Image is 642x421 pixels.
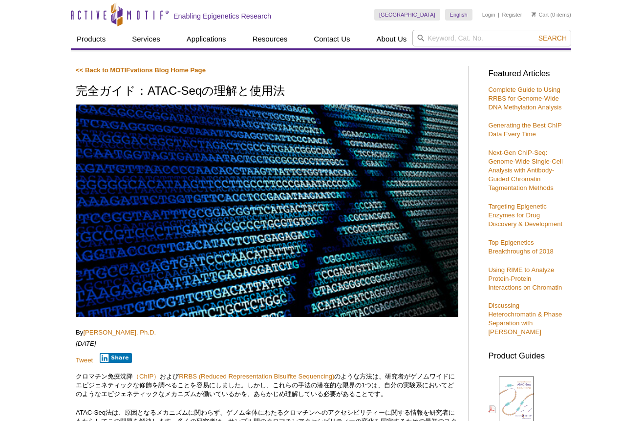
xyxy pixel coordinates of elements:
[76,105,458,317] img: ATAC-Seq
[502,11,522,18] a: Register
[76,340,96,347] em: [DATE]
[532,12,536,17] img: Your Cart
[181,30,232,48] a: Applications
[488,266,562,291] a: Using RIME to Analyze Protein-Protein Interactions on Chromatin
[100,353,132,363] button: Share
[532,11,549,18] a: Cart
[126,30,166,48] a: Services
[71,30,111,48] a: Products
[488,302,562,336] a: Discussing Heterochromatin & Phase Separation with [PERSON_NAME]
[76,328,458,337] p: By
[488,70,566,78] h3: Featured Articles
[133,373,160,380] a: （ChIP）
[482,11,495,18] a: Login
[173,12,271,21] h2: Enabling Epigenetics Research
[488,203,562,228] a: Targeting Epigenetic Enzymes for Drug Discovery & Development
[488,122,561,138] a: Generating the Best ChIP Data Every Time
[445,9,472,21] a: English
[179,373,334,380] a: RRBS (Reduced Representation Bisulfite Sequencing)
[488,346,566,360] h3: Product Guides
[488,86,561,111] a: Complete Guide to Using RRBS for Genome-Wide DNA Methylation Analysis
[488,239,553,255] a: Top Epigenetics Breakthroughs of 2018
[412,30,571,46] input: Keyword, Cat. No.
[498,9,499,21] li: |
[488,149,562,191] a: Next-Gen ChIP-Seq: Genome-Wide Single-Cell Analysis with Antibody-Guided Chromatin Tagmentation M...
[538,34,567,42] span: Search
[535,34,570,42] button: Search
[371,30,413,48] a: About Us
[83,329,156,336] a: [PERSON_NAME], Ph.D.
[308,30,356,48] a: Contact Us
[76,357,93,364] a: Tweet
[76,372,458,399] p: クロマチン免疫沈降 および のような方法は、研究者がゲノムワイドにエピジェネティックな修飾を調べることを容易にしました。しかし、これらの手法の潜在的な限界の1つは、自分の実験系においてどのような...
[532,9,571,21] li: (0 items)
[76,84,458,99] h1: 完全ガイド：ATAC-Seqの理解と使用法
[374,9,440,21] a: [GEOGRAPHIC_DATA]
[247,30,294,48] a: Resources
[76,66,206,74] a: << Back to MOTIFvations Blog Home Page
